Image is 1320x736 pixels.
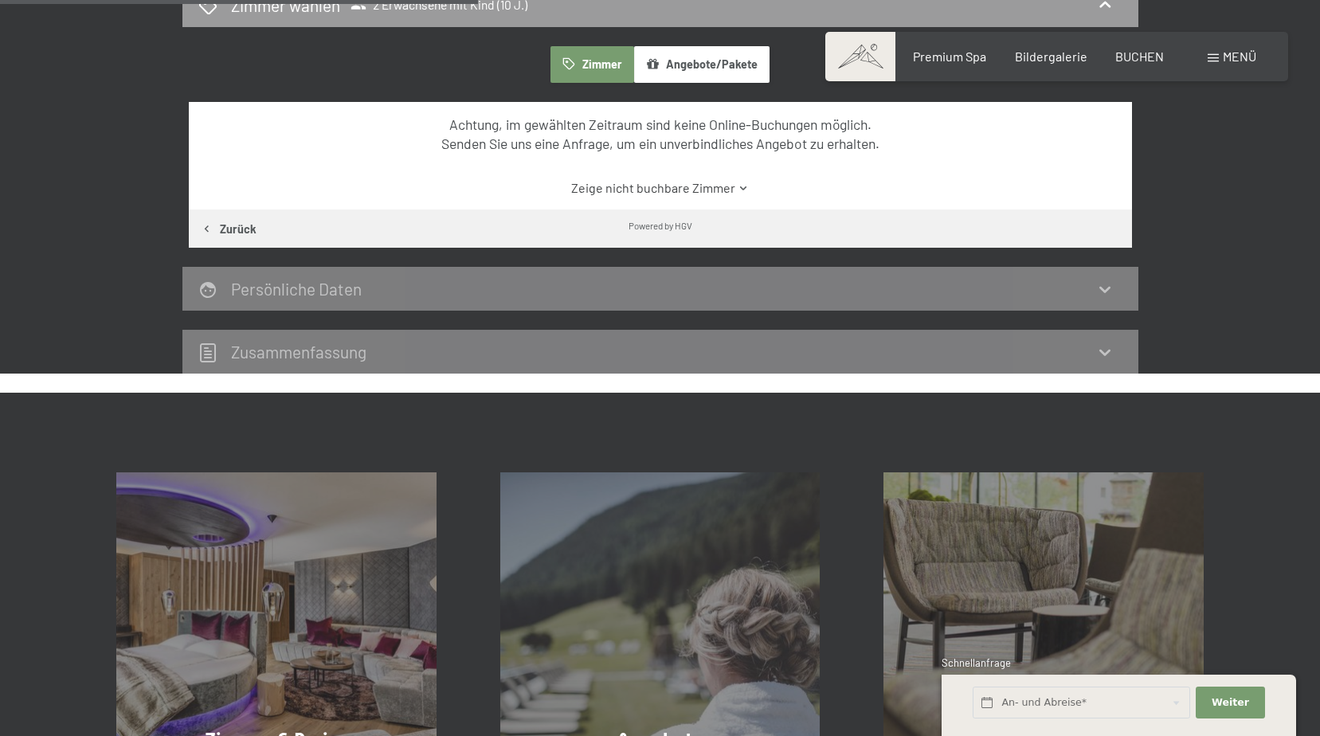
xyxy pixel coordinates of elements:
[217,179,1103,197] a: Zeige nicht buchbare Zimmer
[1115,49,1164,64] a: BUCHEN
[942,656,1011,669] span: Schnellanfrage
[629,219,692,232] div: Powered by HGV
[1015,49,1087,64] a: Bildergalerie
[1196,687,1264,719] button: Weiter
[189,209,268,248] button: Zurück
[231,342,366,362] h2: Zusammen­fassung
[1223,49,1256,64] span: Menü
[913,49,986,64] a: Premium Spa
[550,46,633,83] button: Zimmer
[634,46,770,83] button: Angebote/Pakete
[231,279,362,299] h2: Persönliche Daten
[217,115,1103,154] div: Achtung, im gewählten Zeitraum sind keine Online-Buchungen möglich. Senden Sie uns eine Anfrage, ...
[1212,695,1249,710] span: Weiter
